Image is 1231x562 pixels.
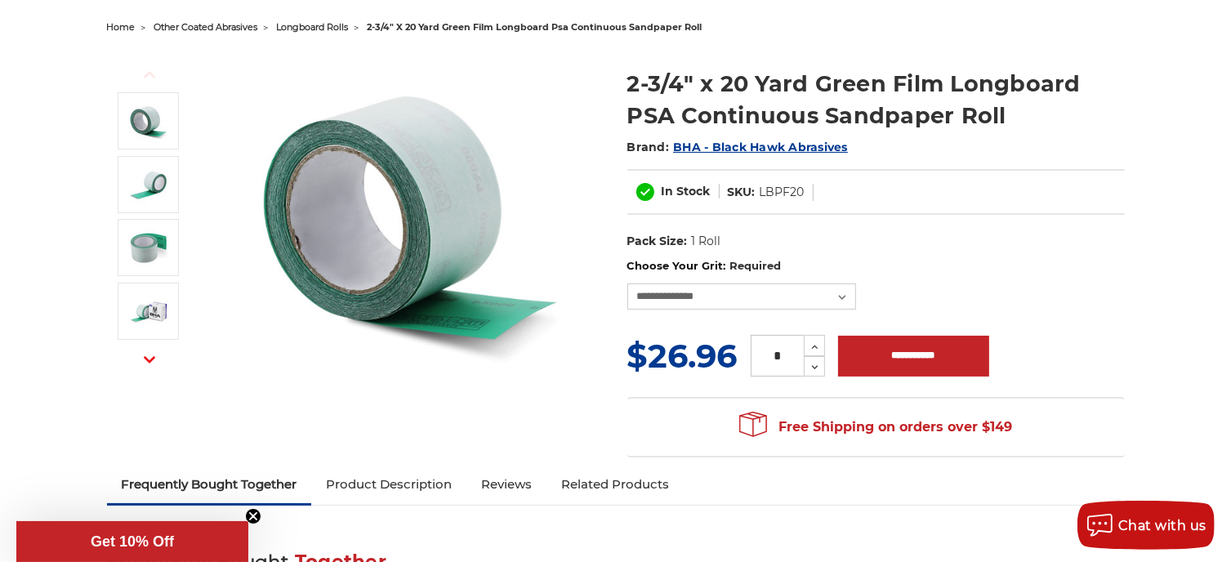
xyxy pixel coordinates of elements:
[627,258,1125,274] label: Choose Your Grit:
[128,100,169,141] img: Premium Green Film Sandpaper Roll with PSA for professional-grade sanding, 2 3/4" x 20 yards.
[16,521,248,562] div: Get 10% OffClose teaser
[277,21,349,33] a: longboard rolls
[662,184,711,198] span: In Stock
[91,533,174,550] span: Get 10% Off
[760,184,805,201] dd: LBPF20
[728,184,756,201] dt: SKU:
[311,466,466,502] a: Product Description
[546,466,684,502] a: Related Products
[107,466,312,502] a: Frequently Bought Together
[128,227,169,268] img: Woodworking optimized 2 3/4" x 20-yard PSA Green Film Sandpaper Roll for superior finish.
[739,411,1012,444] span: Free Shipping on orders over $149
[673,140,848,154] a: BHA - Black Hawk Abrasives
[154,21,258,33] a: other coated abrasives
[466,466,546,502] a: Reviews
[627,68,1125,132] h1: 2-3/4" x 20 Yard Green Film Longboard PSA Continuous Sandpaper Roll
[247,51,573,377] img: Premium Green Film Sandpaper Roll with PSA for professional-grade sanding, 2 3/4" x 20 yards.
[368,21,702,33] span: 2-3/4" x 20 yard green film longboard psa continuous sandpaper roll
[1118,518,1206,533] span: Chat with us
[130,57,169,92] button: Previous
[128,291,169,332] img: Automotive preparation Green Film Sandpaper Roll with PSA, size 2 3/4" x 20 yards.
[627,233,688,250] dt: Pack Size:
[107,21,136,33] a: home
[627,140,670,154] span: Brand:
[245,508,261,524] button: Close teaser
[627,336,738,376] span: $26.96
[729,259,781,272] small: Required
[691,233,720,250] dd: 1 Roll
[130,341,169,377] button: Next
[128,164,169,205] img: Premium Green Film Sandpaper Roll with PSA for professional-grade sanding, 2 3/4" x 20 yards.
[1077,501,1215,550] button: Chat with us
